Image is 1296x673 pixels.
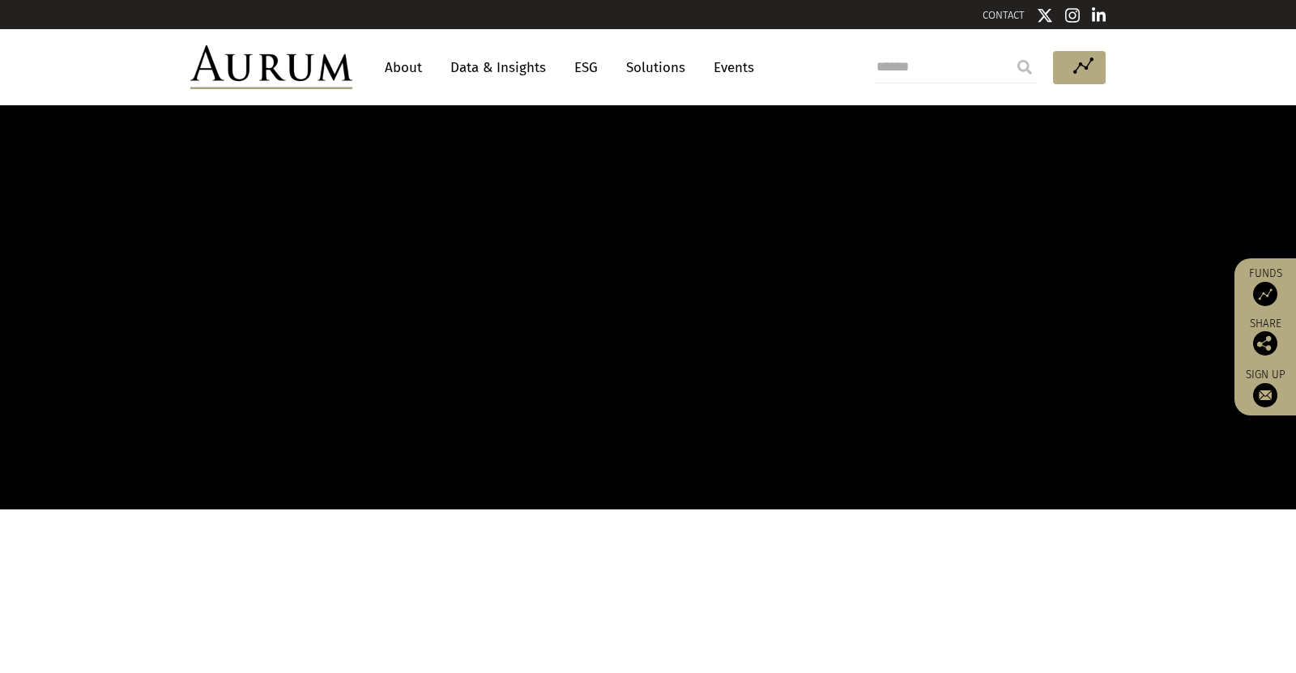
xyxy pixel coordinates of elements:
[1008,51,1041,83] input: Submit
[1092,7,1106,23] img: Linkedin icon
[1253,331,1277,356] img: Share this post
[377,53,430,83] a: About
[983,9,1025,21] a: CONTACT
[1253,383,1277,407] img: Sign up to our newsletter
[442,53,554,83] a: Data & Insights
[1243,368,1288,407] a: Sign up
[1065,7,1080,23] img: Instagram icon
[1037,7,1053,23] img: Twitter icon
[190,45,352,89] img: Aurum
[1253,282,1277,306] img: Access Funds
[706,53,754,83] a: Events
[1243,318,1288,356] div: Share
[1243,266,1288,306] a: Funds
[618,53,693,83] a: Solutions
[566,53,606,83] a: ESG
